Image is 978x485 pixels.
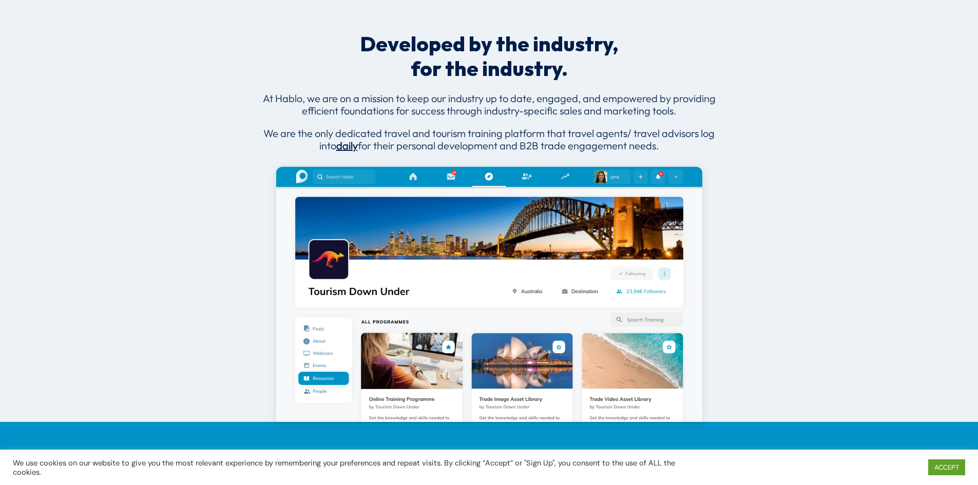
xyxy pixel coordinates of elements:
p: We are the only dedicated travel and tourism training platform that travel agents/ travel advisor... [261,127,718,152]
p: At Hablo, w [261,92,718,127]
div: Developed by the industry, for the industry. [352,33,627,82]
img: tourism-down-under-img [276,167,702,422]
a: ACCEPT [928,459,965,475]
span: e are on a mission to keep our industry up to date, engaged, and empowered by providing efficient... [302,92,716,117]
div: We use cookies on our website to give you the most relevant experience by remembering your prefer... [13,458,680,477]
b: daily [336,139,358,152]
